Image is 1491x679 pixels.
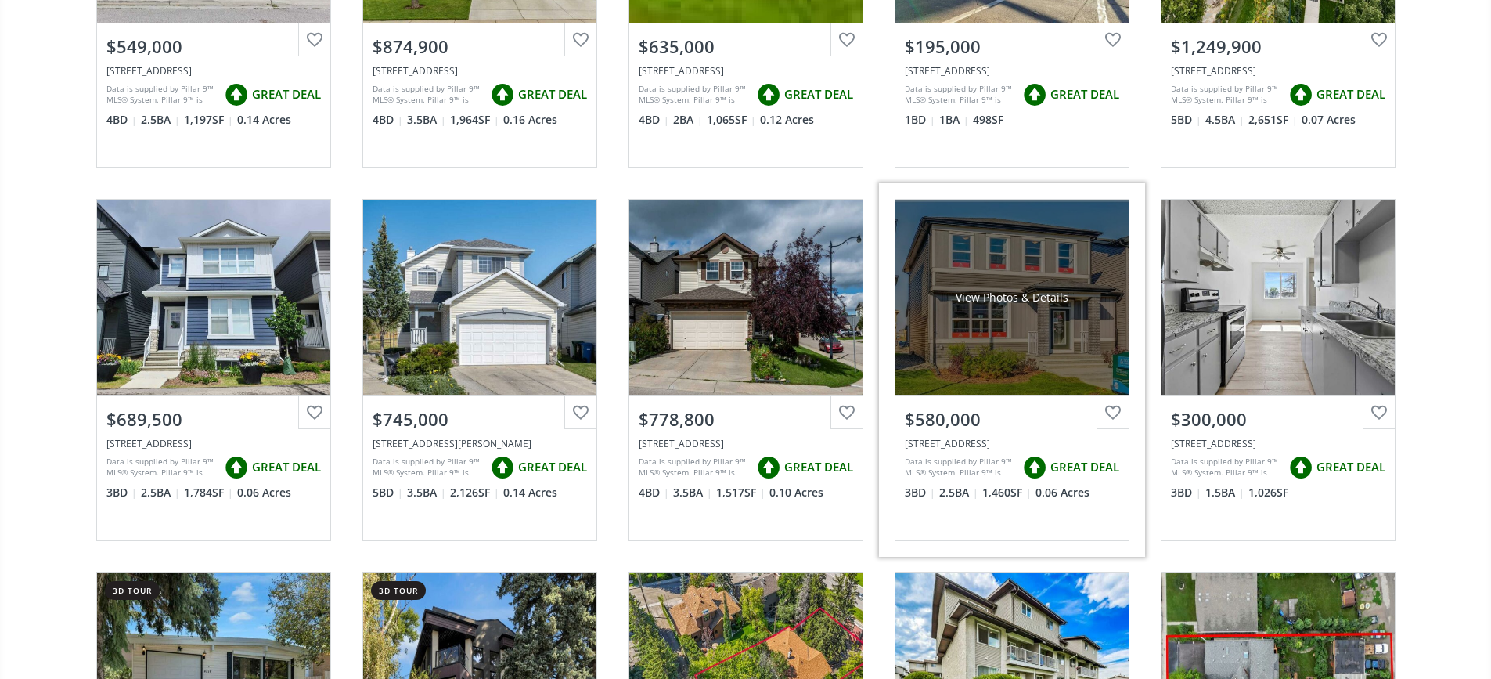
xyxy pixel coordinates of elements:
[503,112,557,128] span: 0.16 Acres
[973,112,1003,128] span: 498 SF
[184,485,233,500] span: 1,784 SF
[373,456,483,479] div: Data is supplied by Pillar 9™ MLS® System. Pillar 9™ is the owner of the copyright in its MLS® Sy...
[753,79,784,110] img: rating icon
[1316,86,1385,103] span: GREAT DEAL
[905,407,1119,432] div: $580,000
[237,112,291,128] span: 0.14 Acres
[373,112,403,128] span: 4 BD
[1050,459,1119,475] span: GREAT DEAL
[1205,112,1244,128] span: 4.5 BA
[141,485,180,500] span: 2.5 BA
[1171,456,1281,479] div: Data is supplied by Pillar 9™ MLS® System. Pillar 9™ is the owner of the copyright in its MLS® Sy...
[221,452,252,483] img: rating icon
[905,437,1119,450] div: 127 Wolf Hollow Rise SE, Calgary, AB T2X 4M8
[503,485,557,500] span: 0.14 Acres
[905,34,1119,59] div: $195,000
[939,112,969,128] span: 1 BA
[407,485,446,500] span: 3.5 BA
[1035,485,1089,500] span: 0.06 Acres
[905,64,1119,78] div: 1111 6 Avenue SW #1715, Calgary, AB T2P 5M5
[373,485,403,500] span: 5 BD
[639,64,853,78] div: 15 Harrow Crescent SW, Calgary, AB T2V 3B2
[373,34,587,59] div: $874,900
[347,183,613,556] a: $745,000[STREET_ADDRESS][PERSON_NAME]Data is supplied by Pillar 9™ MLS® System. Pillar 9™ is the ...
[956,290,1068,305] div: View Photos & Details
[106,34,321,59] div: $549,000
[1248,112,1298,128] span: 2,651 SF
[1248,485,1288,500] span: 1,026 SF
[639,437,853,450] div: 22 Springborough Way SW, Calgary, AB T3H 5T4
[252,86,321,103] span: GREAT DEAL
[106,437,321,450] div: 1130 Alpine Avenue SW, Calgary, AB T2Y 0T2
[81,183,347,556] a: $689,500[STREET_ADDRESS]Data is supplied by Pillar 9™ MLS® System. Pillar 9™ is the owner of the ...
[373,407,587,432] div: $745,000
[1171,83,1281,107] div: Data is supplied by Pillar 9™ MLS® System. Pillar 9™ is the owner of the copyright in its MLS® Sy...
[716,485,765,500] span: 1,517 SF
[982,485,1032,500] span: 1,460 SF
[252,459,321,475] span: GREAT DEAL
[1171,112,1201,128] span: 5 BD
[760,112,814,128] span: 0.12 Acres
[1171,485,1201,500] span: 3 BD
[784,459,853,475] span: GREAT DEAL
[106,64,321,78] div: 1212 Lake Sylvan Drive SE, Calgary, AB T2J5N7
[518,86,587,103] span: GREAT DEAL
[141,112,180,128] span: 2.5 BA
[487,452,518,483] img: rating icon
[639,34,853,59] div: $635,000
[673,112,703,128] span: 2 BA
[639,407,853,432] div: $778,800
[487,79,518,110] img: rating icon
[613,183,879,556] a: $778,800[STREET_ADDRESS]Data is supplied by Pillar 9™ MLS® System. Pillar 9™ is the owner of the ...
[905,83,1015,107] div: Data is supplied by Pillar 9™ MLS® System. Pillar 9™ is the owner of the copyright in its MLS® Sy...
[237,485,291,500] span: 0.06 Acres
[221,79,252,110] img: rating icon
[373,64,587,78] div: 44 Mountain Park Circle SE, Calgary, AB T2Z 1N7
[784,86,853,103] span: GREAT DEAL
[106,407,321,432] div: $689,500
[1171,437,1385,450] div: 4531 7 Avenue SE #15, Calgary, AB T2G 2Y9
[939,485,978,500] span: 2.5 BA
[1171,34,1385,59] div: $1,249,900
[518,459,587,475] span: GREAT DEAL
[1019,452,1050,483] img: rating icon
[106,485,137,500] span: 3 BD
[1019,79,1050,110] img: rating icon
[1171,407,1385,432] div: $300,000
[1285,79,1316,110] img: rating icon
[639,83,749,107] div: Data is supplied by Pillar 9™ MLS® System. Pillar 9™ is the owner of the copyright in its MLS® Sy...
[1145,183,1411,556] a: $300,000[STREET_ADDRESS]Data is supplied by Pillar 9™ MLS® System. Pillar 9™ is the owner of the ...
[106,456,217,479] div: Data is supplied by Pillar 9™ MLS® System. Pillar 9™ is the owner of the copyright in its MLS® Sy...
[905,456,1015,479] div: Data is supplied by Pillar 9™ MLS® System. Pillar 9™ is the owner of the copyright in its MLS® Sy...
[879,183,1145,556] a: View Photos & Details$580,000[STREET_ADDRESS]Data is supplied by Pillar 9™ MLS® System. Pillar 9™...
[673,485,712,500] span: 3.5 BA
[1171,64,1385,78] div: 511 55 Avenue SW, Calgary, AB T2V 0E9
[639,485,669,500] span: 4 BD
[1285,452,1316,483] img: rating icon
[373,83,483,107] div: Data is supplied by Pillar 9™ MLS® System. Pillar 9™ is the owner of the copyright in its MLS® Sy...
[769,485,823,500] span: 0.10 Acres
[106,112,137,128] span: 4 BD
[407,112,446,128] span: 3.5 BA
[1050,86,1119,103] span: GREAT DEAL
[905,112,935,128] span: 1 BD
[184,112,233,128] span: 1,197 SF
[639,456,749,479] div: Data is supplied by Pillar 9™ MLS® System. Pillar 9™ is the owner of the copyright in its MLS® Sy...
[450,485,499,500] span: 2,126 SF
[1316,459,1385,475] span: GREAT DEAL
[1205,485,1244,500] span: 1.5 BA
[753,452,784,483] img: rating icon
[905,485,935,500] span: 3 BD
[106,83,217,107] div: Data is supplied by Pillar 9™ MLS® System. Pillar 9™ is the owner of the copyright in its MLS® Sy...
[707,112,756,128] span: 1,065 SF
[639,112,669,128] span: 4 BD
[373,437,587,450] div: 99 Arbour Crest Rise NW, Calgary, AB T3G 4L3
[450,112,499,128] span: 1,964 SF
[1302,112,1356,128] span: 0.07 Acres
